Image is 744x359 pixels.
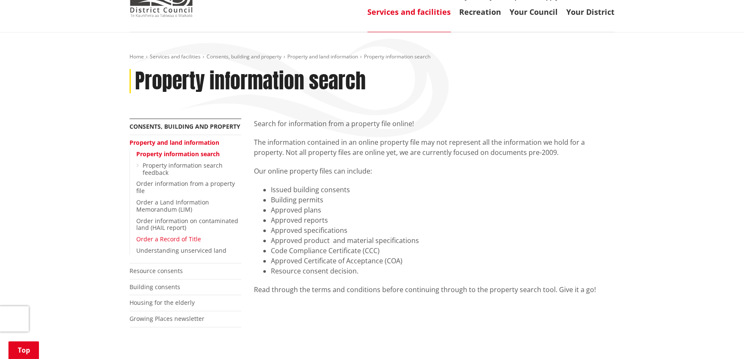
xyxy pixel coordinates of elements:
a: Home [130,53,144,60]
p: Search for information from a property file online! [254,119,614,129]
a: Building consents [130,283,180,291]
span: Property information search [364,53,430,60]
li: Approved specifications [271,225,614,235]
a: Property information search [136,150,220,158]
a: Growing Places newsletter [130,315,204,323]
a: Order information from a property file [136,179,235,195]
span: Our online property files can include: [254,166,372,176]
a: Housing for the elderly [130,298,195,307]
h1: Property information search [135,69,366,94]
nav: breadcrumb [130,53,614,61]
a: Order information on contaminated land (HAIL report) [136,217,238,232]
li: Issued building consents [271,185,614,195]
a: Consents, building and property [207,53,281,60]
li: Code Compliance Certificate (CCC) [271,246,614,256]
li: Building permits [271,195,614,205]
a: Consents, building and property [130,122,240,130]
iframe: Messenger Launcher [705,323,736,354]
a: Resource consents [130,267,183,275]
a: Services and facilities [367,7,451,17]
a: Services and facilities [150,53,201,60]
a: Your Council [510,7,558,17]
li: Resource consent decision. [271,266,614,276]
a: Property information search feedback [143,161,223,177]
a: Understanding unserviced land [136,246,226,254]
a: Property and land information [287,53,358,60]
a: Order a Record of Title [136,235,201,243]
a: Recreation [459,7,501,17]
li: Approved reports [271,215,614,225]
a: Property and land information [130,138,219,146]
div: Read through the terms and conditions before continuing through to the property search tool. Give... [254,284,614,295]
li: Approved product and material specifications [271,235,614,246]
li: Approved Certificate of Acceptance (COA) [271,256,614,266]
p: The information contained in an online property file may not represent all the information we hol... [254,137,614,157]
a: Top [8,341,39,359]
a: Order a Land Information Memorandum (LIM) [136,198,209,213]
a: Your District [566,7,614,17]
li: Approved plans [271,205,614,215]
